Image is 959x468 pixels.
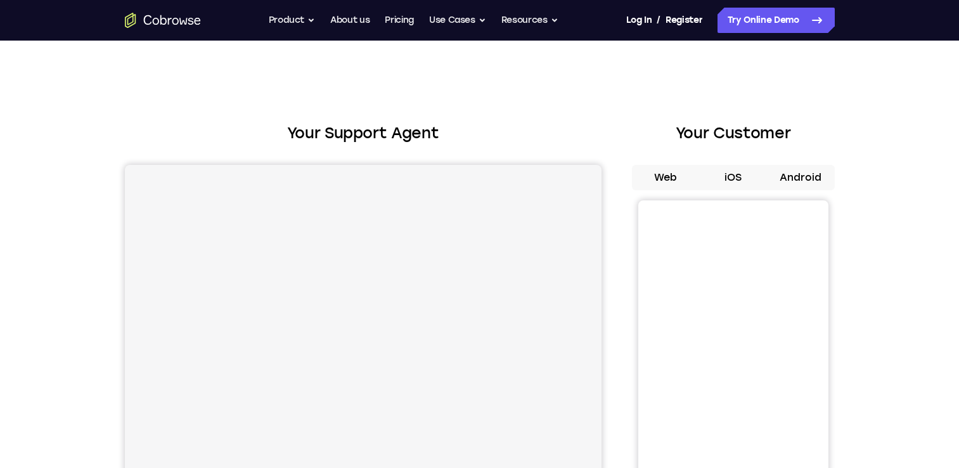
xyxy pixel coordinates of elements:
a: Pricing [385,8,414,33]
button: Resources [501,8,558,33]
button: Android [767,165,835,190]
button: iOS [699,165,767,190]
a: Register [666,8,702,33]
a: Log In [626,8,652,33]
span: / [657,13,660,28]
a: Go to the home page [125,13,201,28]
a: Try Online Demo [718,8,835,33]
button: Use Cases [429,8,486,33]
h2: Your Customer [632,122,835,145]
a: About us [330,8,370,33]
h2: Your Support Agent [125,122,602,145]
button: Product [269,8,316,33]
button: Web [632,165,700,190]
